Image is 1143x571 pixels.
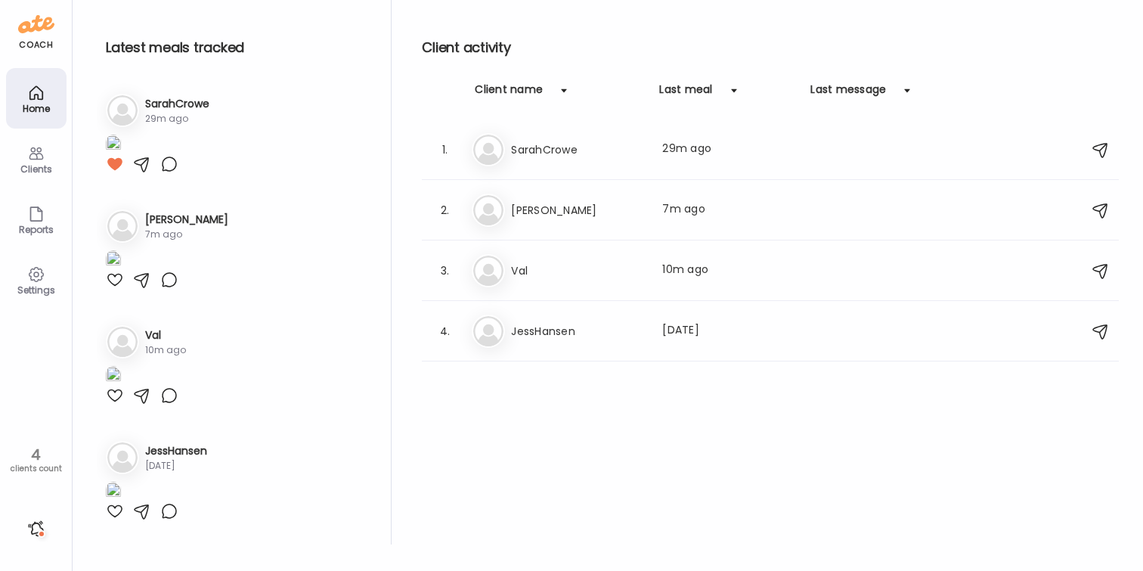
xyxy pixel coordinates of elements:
[9,285,63,295] div: Settings
[435,141,454,159] div: 1.
[145,112,209,126] div: 29m ago
[145,459,207,473] div: [DATE]
[9,164,63,174] div: Clients
[106,366,121,386] img: images%2FpdzErkYIq2RVV5q7Kvbq58pGrfp1%2FUaoPXhZXQvsLE1lZJezn%2Fxdv44718EsrbyhK9Pfn8_1080
[145,327,186,343] h3: Val
[475,82,543,106] div: Client name
[435,322,454,340] div: 4.
[662,262,795,280] div: 10m ago
[662,141,795,159] div: 29m ago
[511,262,644,280] h3: Val
[9,104,63,113] div: Home
[435,262,454,280] div: 3.
[106,482,121,502] img: images%2F89jpWwfnpeZc0oJum2gXo5JkcVZ2%2FFYERL26XGniCnnkwHwME%2Fi0J1EEJC1an5JwGqYnql_1080
[5,464,67,474] div: clients count
[662,201,795,219] div: 7m ago
[106,250,121,271] img: images%2FNpBkYCDGbgOyATEklj5YtkCAVfl2%2FuvdD9T45wq4VKkff6sNW%2FpWtJJZscfhwfjwMrJqv0_1080
[511,141,644,159] h3: SarahCrowe
[810,82,886,106] div: Last message
[9,225,63,234] div: Reports
[18,12,54,36] img: ate
[473,316,503,346] img: bg-avatar-default.svg
[106,135,121,155] img: images%2FGUbdFJA58dS8Z0qmVV7zLn3NjgJ2%2FcwvUeTQw6jBAq9CXEFCe%2FOVrjvxlrD4lcKEip36nO_1080
[145,96,209,112] h3: SarahCrowe
[145,228,228,241] div: 7m ago
[107,442,138,473] img: bg-avatar-default.svg
[511,322,644,340] h3: JessHansen
[511,201,644,219] h3: [PERSON_NAME]
[473,195,503,225] img: bg-avatar-default.svg
[107,327,138,357] img: bg-avatar-default.svg
[107,211,138,241] img: bg-avatar-default.svg
[422,36,1119,59] h2: Client activity
[5,445,67,464] div: 4
[473,135,503,165] img: bg-avatar-default.svg
[107,95,138,126] img: bg-avatar-default.svg
[435,201,454,219] div: 2.
[145,443,207,459] h3: JessHansen
[473,256,503,286] img: bg-avatar-default.svg
[106,36,367,59] h2: Latest meals tracked
[145,212,228,228] h3: [PERSON_NAME]
[662,322,795,340] div: [DATE]
[659,82,712,106] div: Last meal
[19,39,53,51] div: coach
[145,343,186,357] div: 10m ago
